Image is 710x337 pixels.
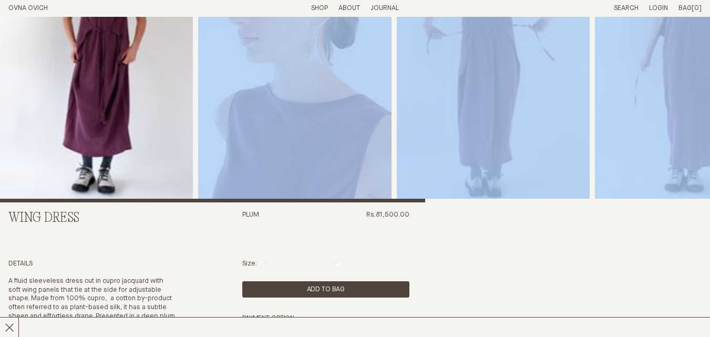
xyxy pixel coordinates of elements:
[678,5,692,12] span: Bag
[338,4,360,13] summary: About
[242,314,302,323] summary: Payment Option
[263,260,267,267] label: S
[692,5,702,12] span: [0]
[371,5,399,12] a: Journal
[242,211,259,251] h3: Plum
[242,281,409,298] button: Add product to cart
[614,5,639,12] a: Search
[8,5,48,12] a: Home
[311,260,314,267] label: L
[242,260,257,269] p: Size:
[8,260,176,269] h4: Details
[333,260,340,267] label: XL
[366,211,409,251] span: Rs.81,500.00
[286,260,292,267] label: M
[8,211,176,226] h2: Wing Dress
[649,5,668,12] a: Login
[311,5,328,12] a: Shop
